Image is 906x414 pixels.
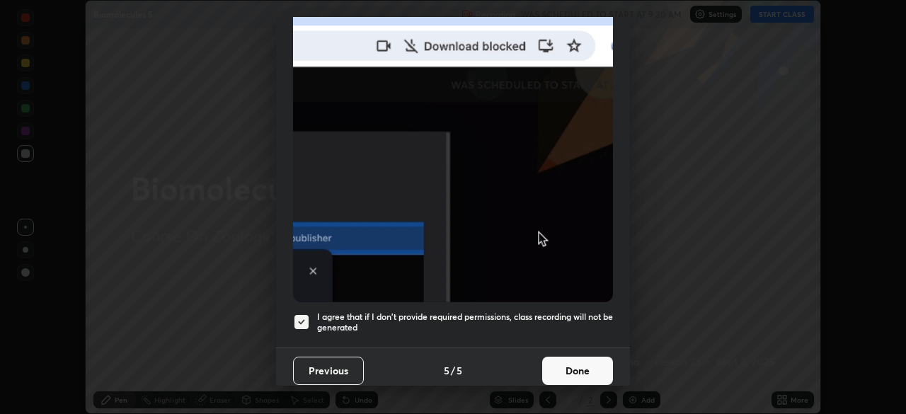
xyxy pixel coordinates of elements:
[451,363,455,378] h4: /
[542,357,613,385] button: Done
[457,363,462,378] h4: 5
[444,363,449,378] h4: 5
[293,357,364,385] button: Previous
[317,311,613,333] h5: I agree that if I don't provide required permissions, class recording will not be generated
